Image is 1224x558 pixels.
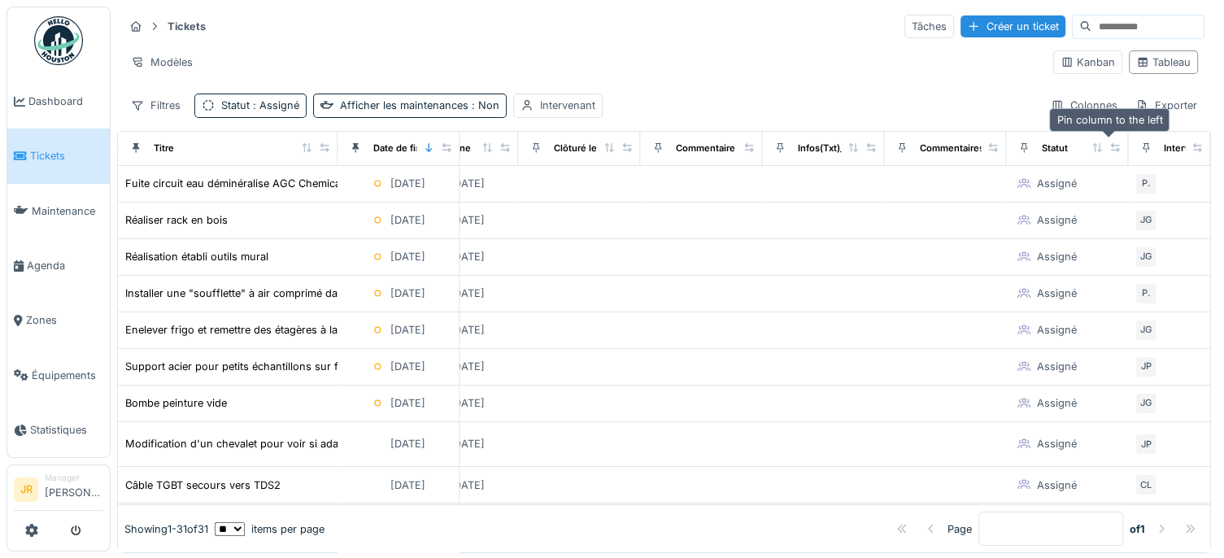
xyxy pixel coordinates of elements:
div: Enelever frigo et remettre des étagères à la place [125,322,367,338]
div: [DATE] [450,212,485,228]
div: Page [947,521,972,537]
div: Tableau [1136,54,1191,70]
div: Intervenant [1164,142,1215,155]
span: Statistiques [30,422,103,438]
div: Date de fin prévue [373,142,455,155]
div: Infos(Txt)_Facture [798,142,878,155]
div: Assigné [1037,436,1077,451]
div: [DATE] [390,249,425,264]
a: Statistiques [7,403,110,457]
div: Commentaire final [676,142,756,155]
div: [DATE] [450,176,485,191]
div: JP [1135,433,1157,456]
span: Dashboard [28,94,103,109]
div: Kanban [1061,54,1115,70]
a: Maintenance [7,184,110,238]
div: Assigné [1037,212,1077,228]
div: [DATE] [390,286,425,301]
div: [DATE] [450,359,485,374]
a: Agenda [7,238,110,293]
div: [DATE] [450,322,485,338]
div: CL [1135,473,1157,496]
span: Maintenance [32,203,103,219]
span: Tickets [30,148,103,163]
div: Titre [154,142,174,155]
div: items per page [215,521,325,537]
div: Pin column to the left [1049,108,1170,132]
div: Tâches [904,15,954,38]
div: [DATE] [450,436,485,451]
a: Dashboard [7,74,110,129]
a: Tickets [7,129,110,183]
span: : Assigné [250,99,299,111]
div: JG [1135,246,1157,268]
li: JR [14,477,38,502]
div: JG [1135,392,1157,415]
div: [DATE] [390,322,425,338]
span: Équipements [32,368,103,383]
strong: Tickets [161,19,212,34]
div: JG [1135,209,1157,232]
div: Showing 1 - 31 of 31 [124,521,208,537]
span: Agenda [27,258,103,273]
div: Installer une "soufflette" à air comprimé dans le local découpe WET sous-sol [125,286,507,301]
div: Support acier pour petits échantillons sur four électrique FRG [125,359,431,374]
div: Assigné [1037,395,1077,411]
div: P. [1135,282,1157,305]
div: JG [1135,319,1157,342]
div: Bombe peinture vide [125,395,227,411]
div: [DATE] [450,286,485,301]
div: Colonnes [1043,94,1125,117]
div: [DATE] [450,395,485,411]
span: : Non [468,99,499,111]
div: Réaliser rack en bois [125,212,228,228]
div: Statut [1042,142,1068,155]
div: Réalisation établi outils mural [125,249,268,264]
div: Câble TGBT secours vers TDS2 [125,477,281,493]
div: Filtres [124,94,188,117]
div: Modèles [124,50,200,74]
div: [DATE] [390,176,425,191]
div: [DATE] [450,249,485,264]
div: JP [1135,355,1157,378]
a: JR Manager[PERSON_NAME] [14,472,103,511]
div: Fuite circuit eau déminéralise AGC Chemicals [125,176,349,191]
strong: of 1 [1130,521,1145,537]
div: [DATE] [450,477,485,493]
div: Commentaires de clôture des tâches [920,142,1083,155]
div: Créer un ticket [960,15,1065,37]
a: Zones [7,293,110,347]
div: Assigné [1037,477,1077,493]
div: Intervenant [540,98,595,113]
div: Assigné [1037,322,1077,338]
img: Badge_color-CXgf-gQk.svg [34,16,83,65]
div: Assigné [1037,249,1077,264]
div: [DATE] [390,212,425,228]
div: [DATE] [390,359,425,374]
li: [PERSON_NAME] [45,472,103,507]
div: Assigné [1037,176,1077,191]
div: Modification d'un chevalet pour voir si adaptable sur tous les chevalets (4 roues directrices, po... [125,436,705,451]
div: [DATE] [390,477,425,493]
div: Statut [221,98,299,113]
div: Afficher les maintenances [340,98,499,113]
div: Exporter [1128,94,1204,117]
div: Clôturé le [554,142,597,155]
div: [DATE] [390,436,425,451]
div: Assigné [1037,286,1077,301]
span: Zones [26,312,103,328]
div: P. [1135,172,1157,195]
a: Équipements [7,348,110,403]
div: Manager [45,472,103,484]
div: Assigné [1037,359,1077,374]
div: [DATE] [390,395,425,411]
